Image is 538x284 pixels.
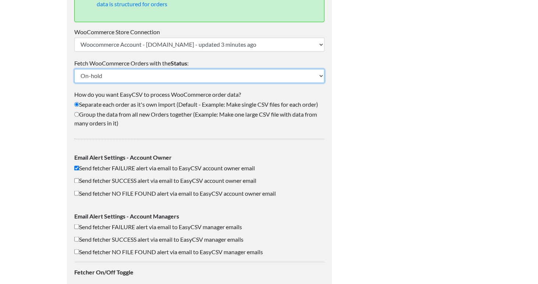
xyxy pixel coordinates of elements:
[74,178,79,183] input: Send fetcher SUCCESS alert via email to EasyCSV account owner email
[74,176,324,185] label: Send fetcher SUCCESS alert via email to EasyCSV account owner email
[74,164,324,173] label: Send fetcher FAILURE alert via email to EasyCSV account owner email
[74,28,324,36] label: WooCommerce Store Connection
[74,249,79,254] input: Send fetcher NO FILE FOUND alert via email to EasyCSV manager emails
[74,102,79,107] input: Separate each order as it's own import (Default - Example: Make single CSV files for each order)
[74,189,324,198] label: Send fetcher NO FILE FOUND alert via email to EasyCSV account owner email
[74,166,79,170] input: Send fetcher FAILURE alert via email to EasyCSV account owner email
[74,90,324,99] label: How do you want EasyCSV to process WooCommerce order data?
[74,235,324,244] label: Send fetcher SUCCESS alert via email to EasyCSV manager emails
[74,191,79,195] input: Send fetcher NO FILE FOUND alert via email to EasyCSV account owner email
[74,247,324,256] label: Send fetcher NO FILE FOUND alert via email to EasyCSV manager emails
[74,100,324,109] label: Separate each order as it's own import (Default - Example: Make single CSV files for each order)
[74,224,79,229] input: Send fetcher FAILURE alert via email to EasyCSV manager emails
[74,222,324,231] label: Send fetcher FAILURE alert via email to EasyCSV manager emails
[74,110,324,128] label: Group the data from all new Orders together (Example: Make one large CSV file with data from many...
[74,237,79,241] input: Send fetcher SUCCESS alert via email to EasyCSV manager emails
[74,212,179,219] strong: Email Alert Settings - Account Managers
[74,112,79,117] input: Group the data from all new Orders together (Example: Make one large CSV file with data from many...
[74,267,324,276] label: Fetcher On/Off Toggle
[501,247,529,275] iframe: Drift Widget Chat Controller
[171,60,187,67] b: Status
[74,59,324,68] label: Fetch WooCommerce Orders with the :
[74,154,172,161] strong: Email Alert Settings - Account Owner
